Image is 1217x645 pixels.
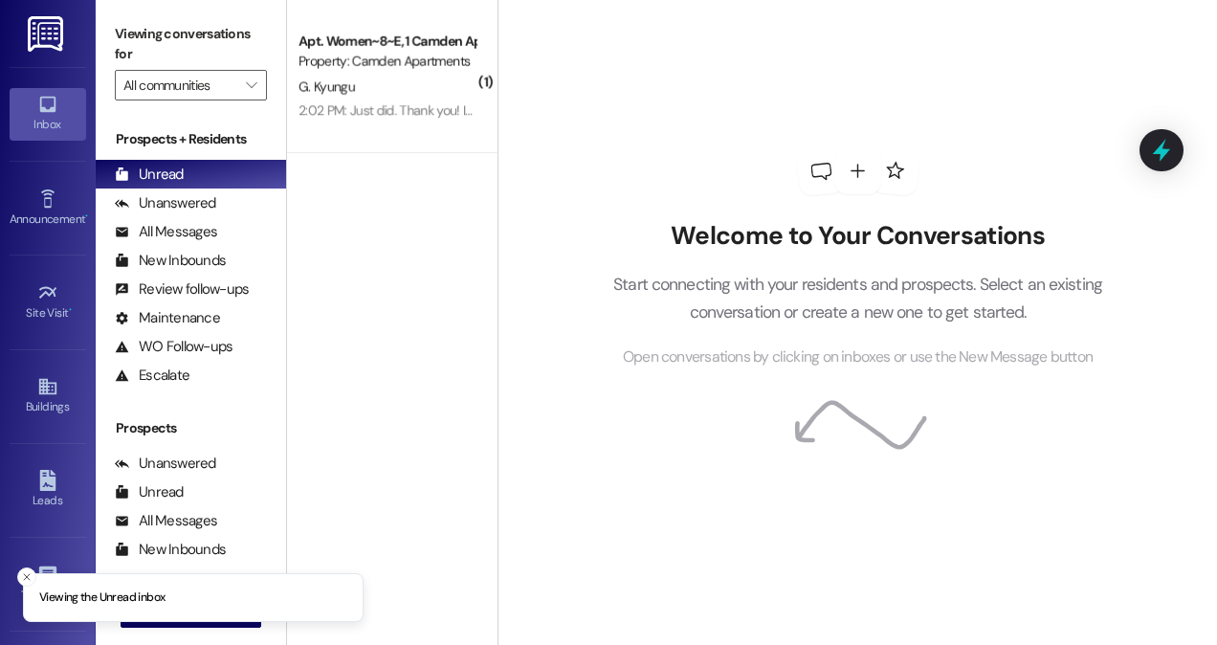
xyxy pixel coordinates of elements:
[96,418,286,438] div: Prospects
[299,101,1016,119] div: 2:02 PM: Just did. Thank you! I don't have a parking pass yet, and I'm out all day until 5pm. Can...
[115,540,226,560] div: New Inbounds
[96,129,286,149] div: Prospects + Residents
[115,511,217,531] div: All Messages
[115,279,249,300] div: Review follow-ups
[115,165,184,185] div: Unread
[69,303,72,317] span: •
[585,221,1132,252] h2: Welcome to Your Conversations
[115,482,184,502] div: Unread
[28,16,67,52] img: ResiDesk Logo
[115,366,189,386] div: Escalate
[85,210,88,223] span: •
[115,337,232,357] div: WO Follow-ups
[115,193,216,213] div: Unanswered
[10,370,86,422] a: Buildings
[10,464,86,516] a: Leads
[10,277,86,328] a: Site Visit •
[10,559,86,611] a: Templates •
[123,70,236,100] input: All communities
[115,222,217,242] div: All Messages
[585,271,1132,325] p: Start connecting with your residents and prospects. Select an existing conversation or create a n...
[299,52,476,72] div: Property: Camden Apartments
[115,19,267,70] label: Viewing conversations for
[623,345,1093,369] span: Open conversations by clicking on inboxes or use the New Message button
[39,589,165,607] p: Viewing the Unread inbox
[246,78,256,93] i: 
[115,308,220,328] div: Maintenance
[299,32,476,52] div: Apt. Women~8~E, 1 Camden Apartments - Women
[115,454,216,474] div: Unanswered
[115,251,226,271] div: New Inbounds
[299,78,355,95] span: G. Kyungu
[17,567,36,587] button: Close toast
[10,88,86,140] a: Inbox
